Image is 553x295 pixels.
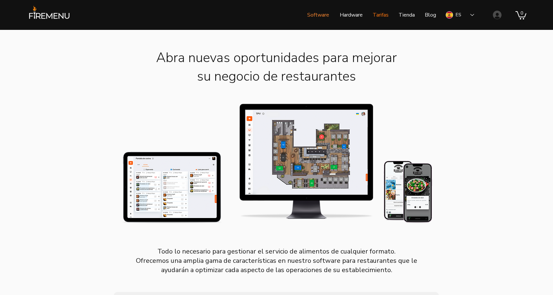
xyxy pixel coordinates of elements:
[27,5,72,24] img: FireMenu logo
[114,101,439,232] img: Software para restaurantes en diferentes dispositivos
[446,11,453,19] img: Spanish
[515,10,526,20] a: Carrito con 0 ítems
[394,7,420,23] a: Tienda
[522,264,553,295] iframe: Wix Chat
[421,7,439,23] p: Blog
[157,247,396,256] span: Todo lo necesario para gestionar el servicio de alimentos de cualquier formato.
[520,10,523,16] text: 0
[156,49,397,85] span: Abra nuevas oportunidades para mejorar su negocio de restaurantes
[302,7,334,23] a: Software
[253,7,441,23] nav: Sitio
[136,256,417,274] span: Ofrecemos una amplia gama de características en nuestro software para restaurantes que le ayudará...
[420,7,441,23] a: Blog
[369,7,392,23] p: Tarifas
[304,7,332,23] p: Software
[368,7,394,23] a: Tarifas
[395,7,418,23] p: Tienda
[334,7,368,23] a: Hardware
[456,12,461,18] div: ES
[441,7,479,23] div: Language Selector: Spanish
[336,7,366,23] p: Hardware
